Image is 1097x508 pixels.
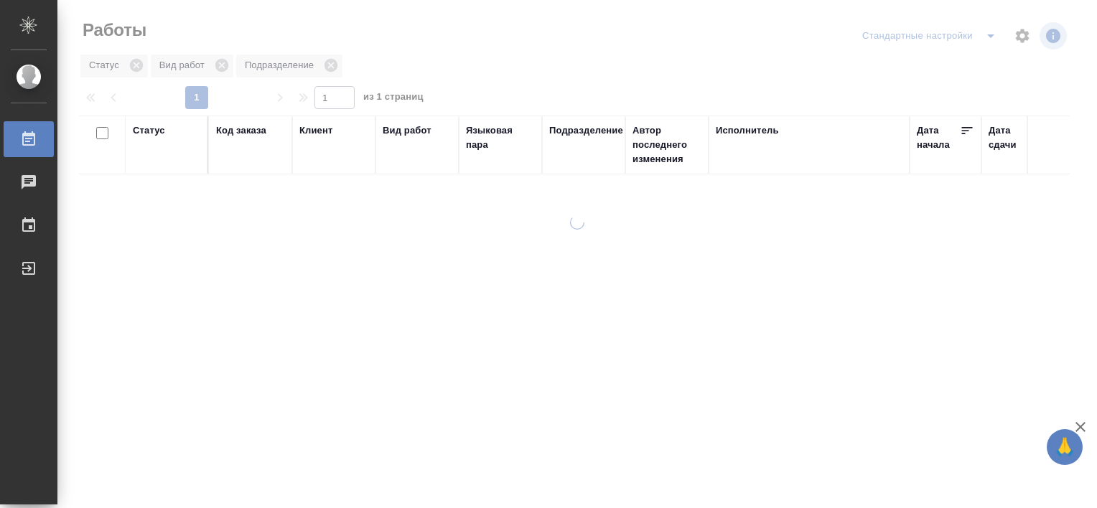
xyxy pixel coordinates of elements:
span: 🙏 [1052,432,1077,462]
div: Автор последнего изменения [632,123,701,166]
div: Исполнитель [716,123,779,138]
div: Вид работ [383,123,431,138]
div: Дата сдачи [989,123,1032,152]
div: Дата начала [917,123,960,152]
div: Языковая пара [466,123,535,152]
div: Код заказа [216,123,266,138]
button: 🙏 [1047,429,1083,465]
div: Статус [133,123,165,138]
div: Подразделение [549,123,623,138]
div: Клиент [299,123,332,138]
